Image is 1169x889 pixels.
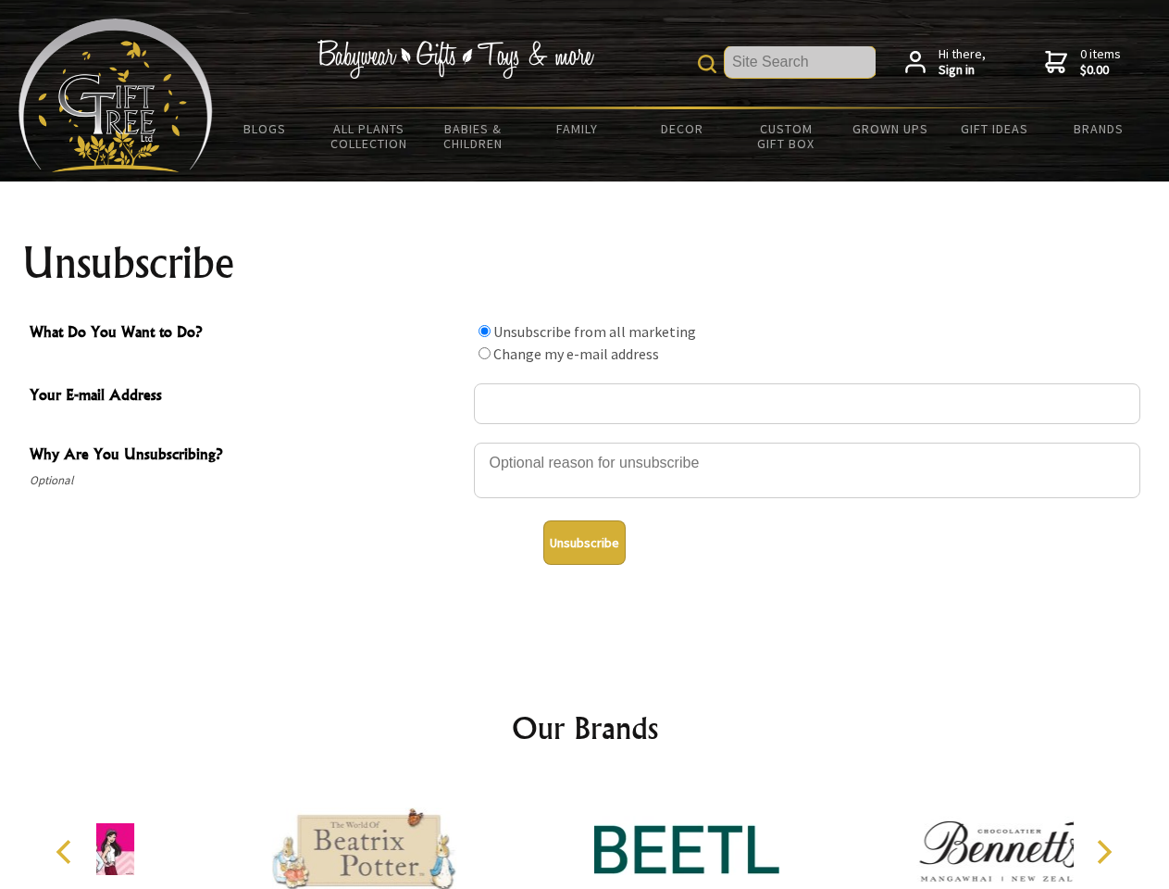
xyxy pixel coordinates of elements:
input: Site Search [725,46,876,78]
img: Babywear - Gifts - Toys & more [317,40,594,79]
span: Why Are You Unsubscribing? [30,443,465,470]
h1: Unsubscribe [22,241,1148,285]
a: Gift Ideas [942,109,1047,148]
textarea: Why Are You Unsubscribing? [474,443,1140,498]
input: Your E-mail Address [474,383,1140,424]
label: Unsubscribe from all marketing [493,322,696,341]
img: product search [698,55,716,73]
label: Change my e-mail address [493,344,659,363]
strong: Sign in [939,62,986,79]
button: Next [1083,832,1124,872]
a: Brands [1047,109,1151,148]
a: Custom Gift Box [734,109,839,163]
a: BLOGS [213,109,317,148]
a: Grown Ups [838,109,942,148]
span: 0 items [1080,45,1121,79]
input: What Do You Want to Do? [479,347,491,359]
button: Previous [46,832,87,872]
a: Hi there,Sign in [905,46,986,79]
a: All Plants Collection [317,109,422,163]
h2: Our Brands [37,706,1133,750]
a: Babies & Children [421,109,526,163]
button: Unsubscribe [543,520,626,565]
img: Babyware - Gifts - Toys and more... [19,19,213,172]
span: Optional [30,470,465,492]
a: 0 items$0.00 [1045,46,1121,79]
a: Family [526,109,630,148]
span: Your E-mail Address [30,383,465,410]
span: Hi there, [939,46,986,79]
span: What Do You Want to Do? [30,320,465,347]
input: What Do You Want to Do? [479,325,491,337]
a: Decor [629,109,734,148]
strong: $0.00 [1080,62,1121,79]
